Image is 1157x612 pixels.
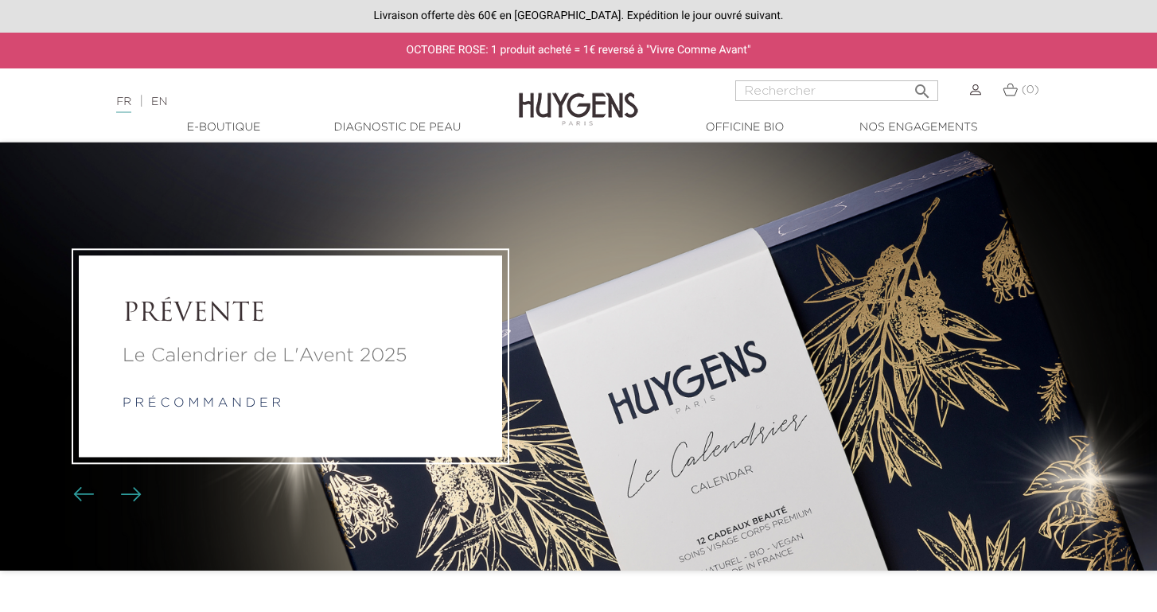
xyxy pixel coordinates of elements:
[108,92,470,111] div: |
[735,80,938,101] input: Rechercher
[1022,84,1039,96] span: (0)
[116,96,131,113] a: FR
[144,119,303,136] a: E-Boutique
[908,76,937,97] button: 
[123,342,458,371] a: Le Calendrier de L'Avent 2025
[80,483,131,507] div: Boutons du carrousel
[123,299,458,329] a: PRÉVENTE
[839,119,998,136] a: Nos engagements
[519,67,638,128] img: Huygens
[913,77,932,96] i: 
[317,119,477,136] a: Diagnostic de peau
[151,96,167,107] a: EN
[665,119,824,136] a: Officine Bio
[123,398,281,411] a: p r é c o m m a n d e r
